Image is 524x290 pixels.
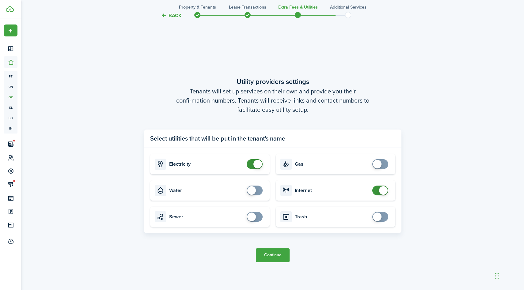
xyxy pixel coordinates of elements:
card-title: Sewer [169,214,244,220]
card-title: Gas [295,161,369,167]
card-title: Water [169,188,244,193]
card-title: Trash [295,214,369,220]
a: kl [4,102,17,113]
button: Open menu [4,24,17,36]
a: oc [4,92,17,102]
a: eq [4,113,17,123]
a: un [4,81,17,92]
h3: Additional Services [330,4,366,10]
button: Back [161,12,181,19]
wizard-step-header-title: Utility providers settings [144,77,401,87]
img: TenantCloud [6,6,14,12]
card-title: Internet [295,188,369,193]
wizard-step-header-description: Tenants will set up services on their own and provide you their confirmation numbers. Tenants wil... [144,87,401,114]
h3: Lease Transactions [229,4,266,10]
h3: Property & Tenants [179,4,216,10]
a: pt [4,71,17,81]
card-title: Electricity [169,161,244,167]
h3: Extra fees & Utilities [278,4,318,10]
button: Continue [256,248,290,262]
iframe: Chat Widget [419,224,524,290]
div: Drag [495,267,499,285]
panel-main-title: Select utilities that will be put in the tenant's name [150,134,285,143]
a: in [4,123,17,134]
